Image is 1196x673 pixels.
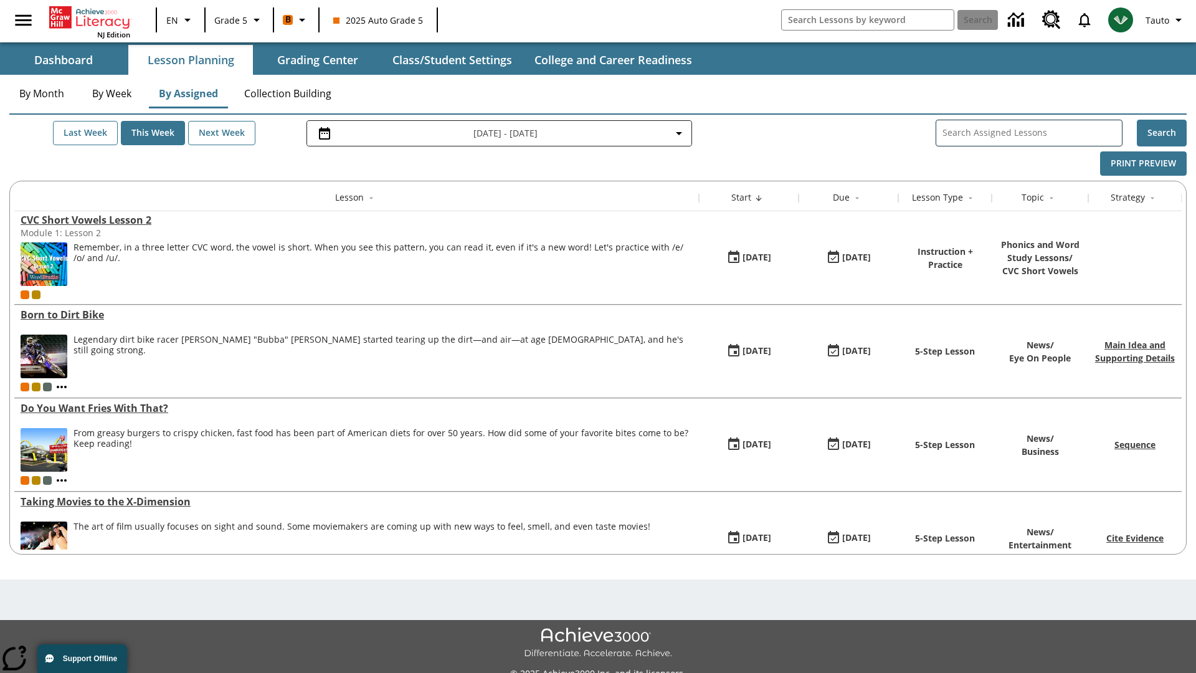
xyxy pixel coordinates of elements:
[21,335,67,378] img: Motocross racer James Stewart flies through the air on his dirt bike.
[53,121,118,145] button: Last Week
[74,428,693,449] div: From greasy burgers to crispy chicken, fast food has been part of American diets for over 50 year...
[722,433,776,457] button: 08/26/25: First time the lesson was available
[672,126,686,141] svg: Collapse Date Range Filter
[382,45,522,75] button: Class/Student Settings
[1101,4,1141,36] button: Select a new avatar
[912,191,963,204] div: Lesson Type
[842,530,871,546] div: [DATE]
[234,79,341,108] button: Collection Building
[1106,532,1164,544] a: Cite Evidence
[915,438,975,451] p: 5-Step Lesson
[74,335,693,356] div: Legendary dirt bike racer [PERSON_NAME] "Bubba" [PERSON_NAME] started tearing up the dirt—and air...
[74,242,693,286] div: Remember, in a three letter CVC word, the vowel is short. When you see this pattern, you can read...
[63,654,117,663] span: Support Offline
[963,191,978,206] button: Sort
[21,495,693,508] a: Taking Movies to the X-Dimension, Lessons
[209,9,269,31] button: Grade: Grade 5, Select a grade
[285,12,291,27] span: B
[743,343,771,359] div: [DATE]
[1114,439,1156,451] a: Sequence
[49,4,130,39] div: Home
[782,10,954,30] input: search field
[842,250,871,265] div: [DATE]
[21,242,67,286] img: CVC Short Vowels Lesson 2.
[74,242,693,264] p: Remember, in a three letter CVC word, the vowel is short. When you see this pattern, you can read...
[21,213,693,227] a: CVC Short Vowels Lesson 2, Lessons
[161,9,201,31] button: Language: EN, Select a language
[1022,445,1059,458] p: Business
[743,250,771,265] div: [DATE]
[21,308,693,322] div: Born to Dirt Bike
[32,383,40,391] span: New 2025 class
[1108,7,1133,32] img: avatar image
[1145,191,1160,206] button: Sort
[335,191,364,204] div: Lesson
[1095,339,1175,364] a: Main Idea and Supporting Details
[21,401,693,415] div: Do You Want Fries With That?
[43,476,52,485] span: OL 2025 Auto Grade 6
[473,126,538,140] span: [DATE] - [DATE]
[121,121,185,145] button: This Week
[37,644,127,673] button: Support Offline
[722,527,776,550] button: 08/24/25: First time the lesson was available
[998,264,1082,277] p: CVC Short Vowels
[21,495,693,508] div: Taking Movies to the X-Dimension
[1022,432,1059,445] p: News /
[743,437,771,452] div: [DATE]
[32,290,40,299] div: New 2025 class
[21,308,693,322] a: Born to Dirt Bike, Lessons
[751,191,766,206] button: Sort
[9,79,74,108] button: By Month
[21,476,29,485] span: Current Class
[214,14,247,27] span: Grade 5
[822,527,875,550] button: 08/24/25: Last day the lesson can be accessed
[915,532,975,545] p: 5-Step Lesson
[149,79,228,108] button: By Assigned
[21,290,29,299] div: Current Class
[80,79,143,108] button: By Week
[97,30,130,39] span: NJ Edition
[32,476,40,485] span: New 2025 class
[188,121,255,145] button: Next Week
[5,2,42,39] button: Open side menu
[21,213,693,227] div: CVC Short Vowels Lesson 2
[842,437,871,452] div: [DATE]
[54,473,69,488] button: Show more classes
[21,383,29,391] div: Current Class
[166,14,178,27] span: EN
[1141,9,1191,31] button: Profile/Settings
[49,5,130,30] a: Home
[1009,538,1071,551] p: Entertainment
[74,522,650,565] div: The art of film usually focuses on sight and sound. Some moviemakers are coming up with new ways ...
[942,124,1122,142] input: Search Assigned Lessons
[822,433,875,457] button: 08/26/25: Last day the lesson can be accessed
[21,522,67,565] img: Panel in front of the seats sprays water mist to the happy audience at a 4DX-equipped theater.
[128,45,253,75] button: Lesson Planning
[1000,3,1035,37] a: Data Center
[731,191,751,204] div: Start
[1146,14,1169,27] span: Tauto
[722,340,776,363] button: 08/26/25: First time the lesson was available
[54,379,69,394] button: Show more classes
[74,428,693,472] div: From greasy burgers to crispy chicken, fast food has been part of American diets for over 50 year...
[1009,338,1071,351] p: News /
[998,238,1082,264] p: Phonics and Word Study Lessons /
[1009,525,1071,538] p: News /
[833,191,850,204] div: Due
[74,335,693,378] div: Legendary dirt bike racer James "Bubba" Stewart started tearing up the dirt—and air—at age 4, and...
[1044,191,1059,206] button: Sort
[915,345,975,358] p: 5-Step Lesson
[43,383,52,391] div: OL 2025 Auto Grade 6
[842,343,871,359] div: [DATE]
[1137,120,1187,146] button: Search
[1009,351,1071,365] p: Eye On People
[1068,4,1101,36] a: Notifications
[1035,3,1068,37] a: Resource Center, Will open in new tab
